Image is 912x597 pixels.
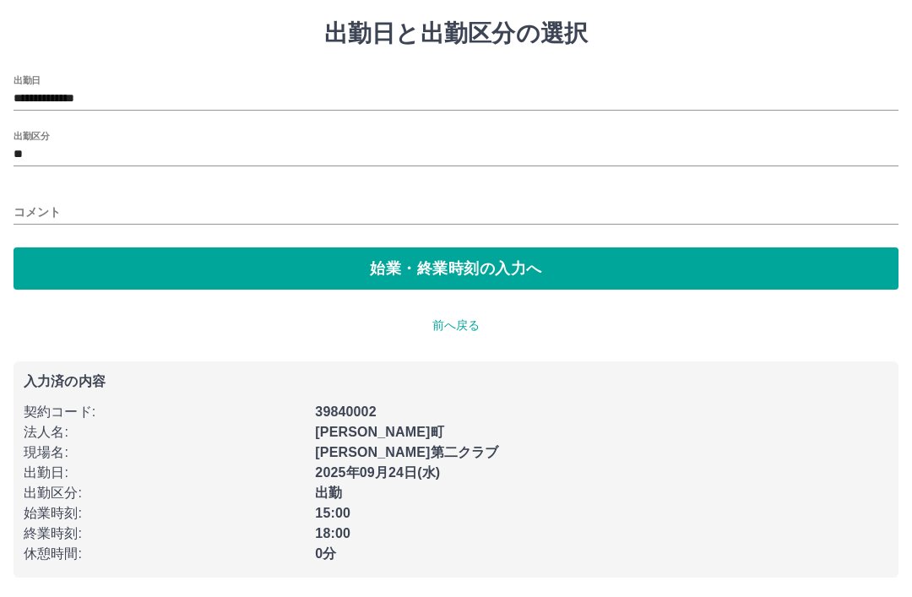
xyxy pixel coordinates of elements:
[315,526,350,540] b: 18:00
[24,375,888,388] p: 入力済の内容
[24,503,305,524] p: 始業時刻 :
[14,247,898,290] button: 始業・終業時刻の入力へ
[315,506,350,520] b: 15:00
[14,129,49,142] label: 出勤区分
[24,442,305,463] p: 現場名 :
[24,544,305,564] p: 休憩時間 :
[14,19,898,48] h1: 出勤日と出勤区分の選択
[315,445,498,459] b: [PERSON_NAME]第二クラブ
[315,465,440,480] b: 2025年09月24日(水)
[24,483,305,503] p: 出勤区分 :
[14,317,898,334] p: 前へ戻る
[315,486,342,500] b: 出勤
[24,402,305,422] p: 契約コード :
[24,524,305,544] p: 終業時刻 :
[24,463,305,483] p: 出勤日 :
[24,422,305,442] p: 法人名 :
[315,404,376,419] b: 39840002
[315,546,336,561] b: 0分
[315,425,443,439] b: [PERSON_NAME]町
[14,73,41,86] label: 出勤日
